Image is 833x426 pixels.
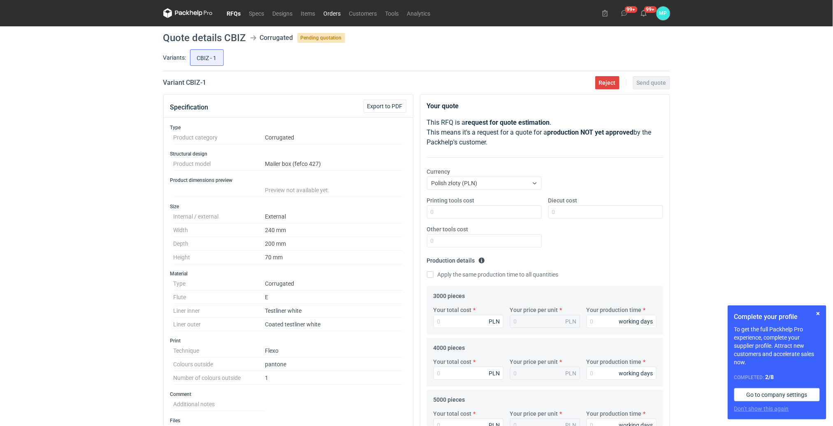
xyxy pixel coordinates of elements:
a: Specs [245,8,269,18]
h3: Comment [170,391,406,398]
span: Send quote [637,80,666,86]
span: Export to PDF [367,103,403,109]
dt: Width [174,223,265,237]
button: Specification [170,98,209,117]
button: Reject [595,76,620,89]
a: Go to company settings [734,388,820,401]
dt: Liner inner [174,304,265,318]
h2: Variant CBIZ - 1 [163,78,207,88]
legend: 5000 pieces [434,393,465,403]
label: Currency [427,168,450,176]
dd: Corrugated [265,131,403,144]
dd: Coated testliner white [265,318,403,331]
button: Send quote [633,76,670,89]
span: Reject [599,80,616,86]
label: Your price per unit [510,358,558,366]
label: Your total cost [434,410,472,418]
h3: Type [170,124,406,131]
dd: Corrugated [265,277,403,291]
legend: 4000 pieces [434,341,465,351]
dt: Number of colours outside [174,371,265,385]
button: 99+ [637,7,650,20]
span: Polish złoty (PLN) [432,180,478,186]
input: 0 [434,315,504,328]
label: Your production time [587,306,642,314]
strong: 2 / 8 [766,374,774,380]
span: Pending quotation [297,33,345,43]
dd: 70 mm [265,251,403,264]
legend: 3000 pieces [434,289,465,299]
label: Your production time [587,410,642,418]
dd: Mailer box (fefco 427) [265,157,403,171]
span: Preview not available yet. [265,187,330,193]
div: PLN [489,317,500,326]
strong: Your quote [427,102,459,110]
div: working days [619,317,653,326]
button: Skip for now [813,309,823,319]
dt: Flute [174,291,265,304]
input: 0 [587,315,657,328]
h3: Print [170,338,406,344]
dd: 200 mm [265,237,403,251]
dd: 240 mm [265,223,403,237]
p: This RFQ is a . This means it's a request for a quote for a by the Packhelp's customer. [427,118,663,147]
label: Your price per unit [510,410,558,418]
dt: Additional notes [174,398,265,411]
dt: Height [174,251,265,264]
div: PLN [566,369,577,377]
div: Martyna Paroń [657,7,670,20]
a: Tools [381,8,403,18]
a: Designs [269,8,297,18]
strong: production NOT yet approved [548,128,634,136]
dd: Testliner white [265,304,403,318]
dt: Depth [174,237,265,251]
button: Export to PDF [364,100,406,113]
div: PLN [489,369,500,377]
a: Customers [345,8,381,18]
div: working days [619,369,653,377]
dd: Flexo [265,344,403,358]
button: MP [657,7,670,20]
input: 0 [587,367,657,380]
label: Apply the same production time to all quantities [427,270,559,279]
h3: Size [170,203,406,210]
a: Items [297,8,320,18]
svg: Packhelp Pro [163,8,213,18]
a: Analytics [403,8,435,18]
div: Corrugated [260,33,293,43]
a: RFQs [223,8,245,18]
label: Variants: [163,54,186,62]
p: To get the full Packhelp Pro experience, complete your supplier profile. Attract new customers an... [734,325,820,366]
div: PLN [566,317,577,326]
h3: Structural design [170,151,406,157]
button: 99+ [618,7,631,20]
h3: Product dimensions preview [170,177,406,184]
label: Printing tools cost [427,196,475,205]
dd: pantone [265,358,403,371]
h3: Files [170,417,406,424]
dd: External [265,210,403,223]
input: 0 [548,205,663,219]
dt: Liner outer [174,318,265,331]
input: 0 [427,234,542,247]
label: Your total cost [434,306,472,314]
label: Your price per unit [510,306,558,314]
input: 0 [434,367,504,380]
dt: Type [174,277,265,291]
label: CBIZ - 1 [190,49,224,66]
label: Your production time [587,358,642,366]
legend: Production details [427,254,485,264]
dt: Technique [174,344,265,358]
h3: Material [170,270,406,277]
label: Diecut cost [548,196,578,205]
button: Don’t show this again [734,405,789,413]
h1: Complete your profile [734,312,820,322]
dd: 1 [265,371,403,385]
strong: request for quote estimation [466,119,550,126]
a: Orders [320,8,345,18]
label: Your total cost [434,358,472,366]
dt: Product category [174,131,265,144]
h1: Quote details CBIZ [163,33,246,43]
div: Completed: [734,373,820,382]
